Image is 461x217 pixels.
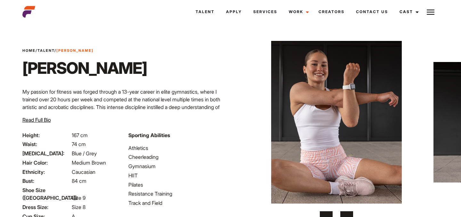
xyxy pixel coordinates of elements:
[128,172,227,179] li: HIIT
[128,190,227,198] li: Resistance Training
[22,48,93,53] span: / /
[22,5,35,18] img: cropped-aefm-brand-fav-22-square.png
[56,48,93,53] strong: [PERSON_NAME]
[22,48,36,53] a: Home
[22,88,227,149] p: My passion for fitness was forged through a 13-year career in elite gymnastics, where I trained o...
[394,3,423,20] a: Cast
[37,48,54,53] a: Talent
[190,3,220,20] a: Talent
[128,199,227,207] li: Track and Field
[72,169,95,175] span: Caucasian
[22,203,70,211] span: Dress Size:
[22,116,51,124] button: Read Full Bio
[350,3,394,20] a: Contact Us
[22,186,70,202] span: Shoe Size ([GEOGRAPHIC_DATA]):
[313,3,350,20] a: Creators
[247,3,283,20] a: Services
[22,140,70,148] span: Waist:
[128,181,227,189] li: Pilates
[72,195,85,201] span: Size 9
[22,159,70,167] span: Hair Color:
[22,117,51,123] span: Read Full Bio
[72,132,88,138] span: 167 cm
[128,153,227,161] li: Cheerleading
[128,144,227,152] li: Athletics
[72,150,97,157] span: Blue / Grey
[72,178,86,184] span: 84 cm
[283,3,313,20] a: Work
[22,131,70,139] span: Height:
[72,141,86,147] span: 74 cm
[72,159,106,166] span: Medium Brown
[128,132,170,138] strong: Sporting Abilities
[128,162,227,170] li: Gymnasium
[22,58,147,78] h1: [PERSON_NAME]
[220,3,247,20] a: Apply
[427,8,434,16] img: Burger icon
[22,150,70,157] span: [MEDICAL_DATA]:
[22,168,70,176] span: Ethnicity:
[22,177,70,185] span: Bust:
[72,204,85,210] span: Size 8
